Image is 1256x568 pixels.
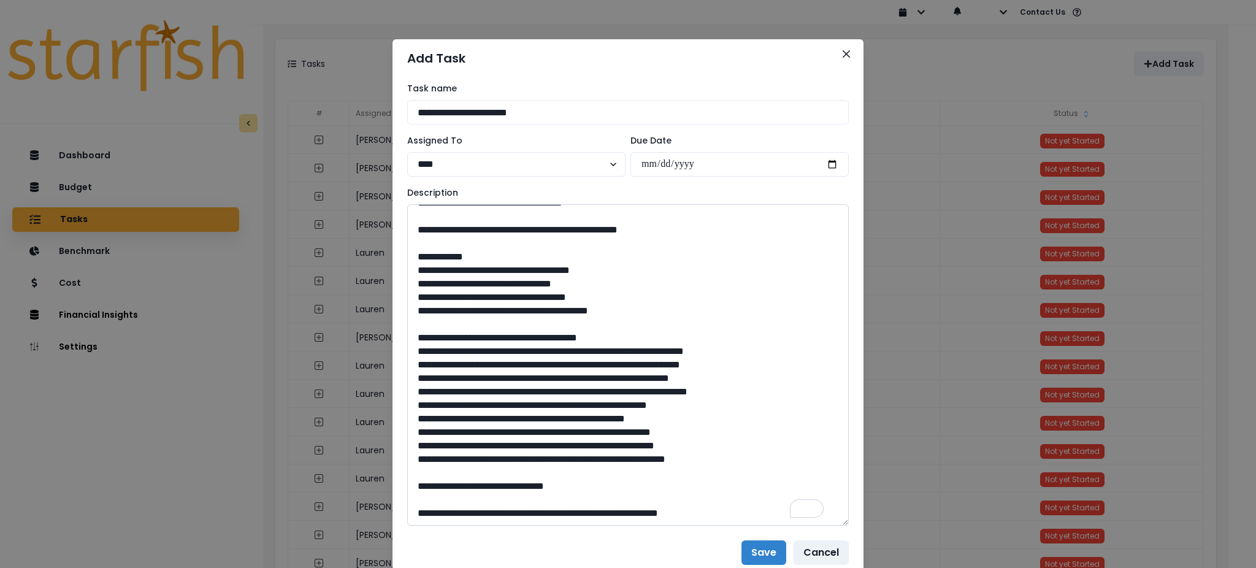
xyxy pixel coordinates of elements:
label: Assigned To [407,134,618,147]
textarea: To enrich screen reader interactions, please activate Accessibility in Grammarly extension settings [407,204,849,526]
label: Task name [407,82,841,95]
button: Cancel [794,540,849,565]
label: Description [407,186,841,199]
button: Save [741,540,786,565]
label: Due Date [630,134,841,147]
header: Add Task [392,39,863,77]
button: Close [837,44,856,64]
